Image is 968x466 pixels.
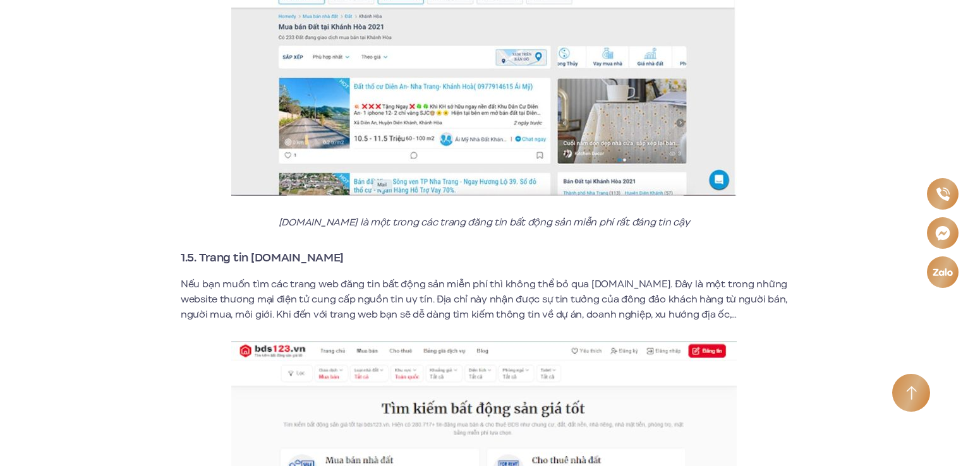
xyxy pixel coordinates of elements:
[279,215,689,229] em: [DOMAIN_NAME] là một trong các trang đăng tin bất động sản miễn phí rất đáng tin cậy
[932,268,953,276] img: Zalo icon
[935,225,950,241] img: Messenger icon
[936,188,949,201] img: Phone icon
[906,386,917,400] img: Arrow icon
[181,249,344,266] strong: 1.5. Trang tin [DOMAIN_NAME]
[181,277,787,322] p: Nếu bạn muốn tìm các trang web đăng tin bất động sản miễn phí thì không thể bỏ qua [DOMAIN_NAME]....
